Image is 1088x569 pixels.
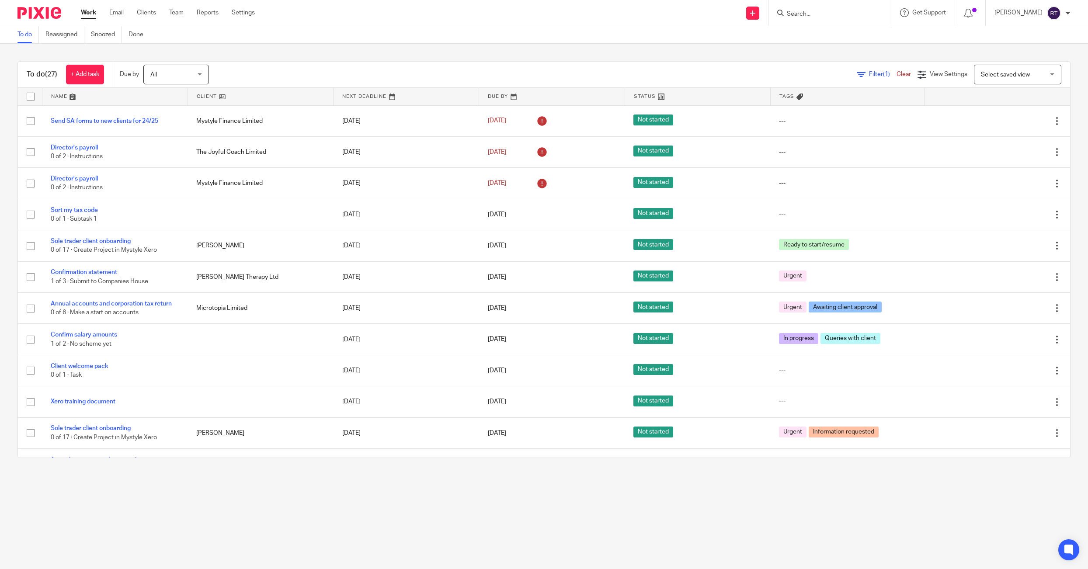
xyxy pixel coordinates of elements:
[779,397,915,406] div: ---
[129,26,150,43] a: Done
[334,417,479,448] td: [DATE]
[188,136,333,167] td: The Joyful Coach Limited
[779,302,806,312] span: Urgent
[51,434,157,441] span: 0 of 17 · Create Project in Mystyle Xero
[51,309,139,316] span: 0 of 6 · Make a start on accounts
[488,305,506,311] span: [DATE]
[779,117,915,125] div: ---
[51,341,111,347] span: 1 of 2 · No scheme yet
[51,153,103,160] span: 0 of 2 · Instructions
[633,396,673,406] span: Not started
[51,247,157,253] span: 0 of 17 · Create Project in Mystyle Xero
[820,333,880,344] span: Queries with client
[169,8,184,17] a: Team
[188,261,333,292] td: [PERSON_NAME] Therapy Ltd
[779,210,915,219] div: ---
[779,333,818,344] span: In progress
[488,368,506,374] span: [DATE]
[779,271,806,281] span: Urgent
[51,185,103,191] span: 0 of 2 · Instructions
[488,149,506,155] span: [DATE]
[51,425,131,431] a: Sole trader client onboarding
[488,180,506,186] span: [DATE]
[488,274,506,280] span: [DATE]
[334,355,479,386] td: [DATE]
[232,8,255,17] a: Settings
[334,386,479,417] td: [DATE]
[809,302,882,312] span: Awaiting client approval
[334,261,479,292] td: [DATE]
[27,70,57,79] h1: To do
[91,26,122,43] a: Snoozed
[51,207,98,213] a: Sort my tax code
[633,427,673,437] span: Not started
[51,301,172,307] a: Annual accounts and corporation tax return
[488,243,506,249] span: [DATE]
[51,216,97,222] span: 0 of 1 · Subtask 1
[334,449,479,480] td: [DATE]
[633,114,673,125] span: Not started
[779,427,806,437] span: Urgent
[779,366,915,375] div: ---
[334,136,479,167] td: [DATE]
[137,8,156,17] a: Clients
[809,427,879,437] span: Information requested
[779,148,915,156] div: ---
[109,8,124,17] a: Email
[334,199,479,230] td: [DATE]
[633,208,673,219] span: Not started
[488,430,506,436] span: [DATE]
[17,7,61,19] img: Pixie
[930,71,967,77] span: View Settings
[869,71,897,77] span: Filter
[45,71,57,78] span: (27)
[334,105,479,136] td: [DATE]
[994,8,1043,17] p: [PERSON_NAME]
[51,176,98,182] a: Director's payroll
[633,364,673,375] span: Not started
[633,271,673,281] span: Not started
[51,332,117,338] a: Confirm salary amounts
[51,363,108,369] a: Client welcome pack
[51,278,148,284] span: 1 of 3 · Submit to Companies House
[1047,6,1061,20] img: svg%3E
[633,146,673,156] span: Not started
[779,94,794,99] span: Tags
[51,238,131,244] a: Sole trader client onboarding
[188,449,333,480] td: [PERSON_NAME] Kids Limited
[334,230,479,261] td: [DATE]
[633,177,673,188] span: Not started
[197,8,219,17] a: Reports
[188,230,333,261] td: [PERSON_NAME]
[51,269,117,275] a: Confirmation statement
[188,293,333,324] td: Microtopia Limited
[779,239,849,250] span: Ready to start/resume
[45,26,84,43] a: Reassigned
[488,337,506,343] span: [DATE]
[334,168,479,199] td: [DATE]
[488,399,506,405] span: [DATE]
[51,118,158,124] a: Send SA forms to new clients for 24/25
[633,302,673,312] span: Not started
[786,10,865,18] input: Search
[779,179,915,187] div: ---
[120,70,139,79] p: Due by
[912,10,946,16] span: Get Support
[81,8,96,17] a: Work
[981,72,1030,78] span: Select saved view
[188,105,333,136] td: Mystyle Finance Limited
[51,457,172,463] a: Annual accounts and corporation tax return
[334,324,479,355] td: [DATE]
[188,168,333,199] td: Mystyle Finance Limited
[188,417,333,448] td: [PERSON_NAME]
[633,239,673,250] span: Not started
[66,65,104,84] a: + Add task
[51,145,98,151] a: Director's payroll
[488,118,506,124] span: [DATE]
[488,212,506,218] span: [DATE]
[633,333,673,344] span: Not started
[334,293,479,324] td: [DATE]
[150,72,157,78] span: All
[897,71,911,77] a: Clear
[883,71,890,77] span: (1)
